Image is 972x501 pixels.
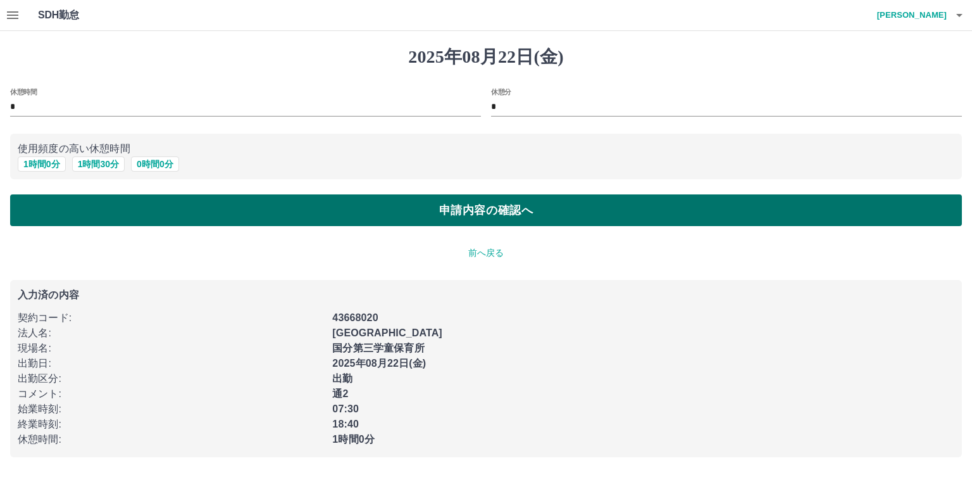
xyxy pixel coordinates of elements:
button: 申請内容の確認へ [10,194,962,226]
label: 休憩時間 [10,87,37,96]
b: 出勤 [332,373,352,384]
h1: 2025年08月22日(金) [10,46,962,68]
b: 07:30 [332,403,359,414]
b: [GEOGRAPHIC_DATA] [332,327,442,338]
p: 終業時刻 : [18,417,325,432]
b: 2025年08月22日(金) [332,358,426,369]
p: 現場名 : [18,341,325,356]
p: 始業時刻 : [18,402,325,417]
button: 1時間30分 [72,156,125,172]
b: 通2 [332,388,348,399]
b: 43668020 [332,312,378,323]
p: コメント : [18,386,325,402]
label: 休憩分 [491,87,511,96]
p: 入力済の内容 [18,290,954,300]
b: 国分第三学童保育所 [332,343,424,353]
b: 18:40 [332,419,359,429]
p: 前へ戻る [10,246,962,260]
b: 1時間0分 [332,434,375,445]
p: 休憩時間 : [18,432,325,447]
button: 1時間0分 [18,156,66,172]
p: 法人名 : [18,326,325,341]
p: 契約コード : [18,310,325,326]
p: 使用頻度の高い休憩時間 [18,141,954,156]
button: 0時間0分 [131,156,179,172]
p: 出勤区分 : [18,371,325,386]
p: 出勤日 : [18,356,325,371]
